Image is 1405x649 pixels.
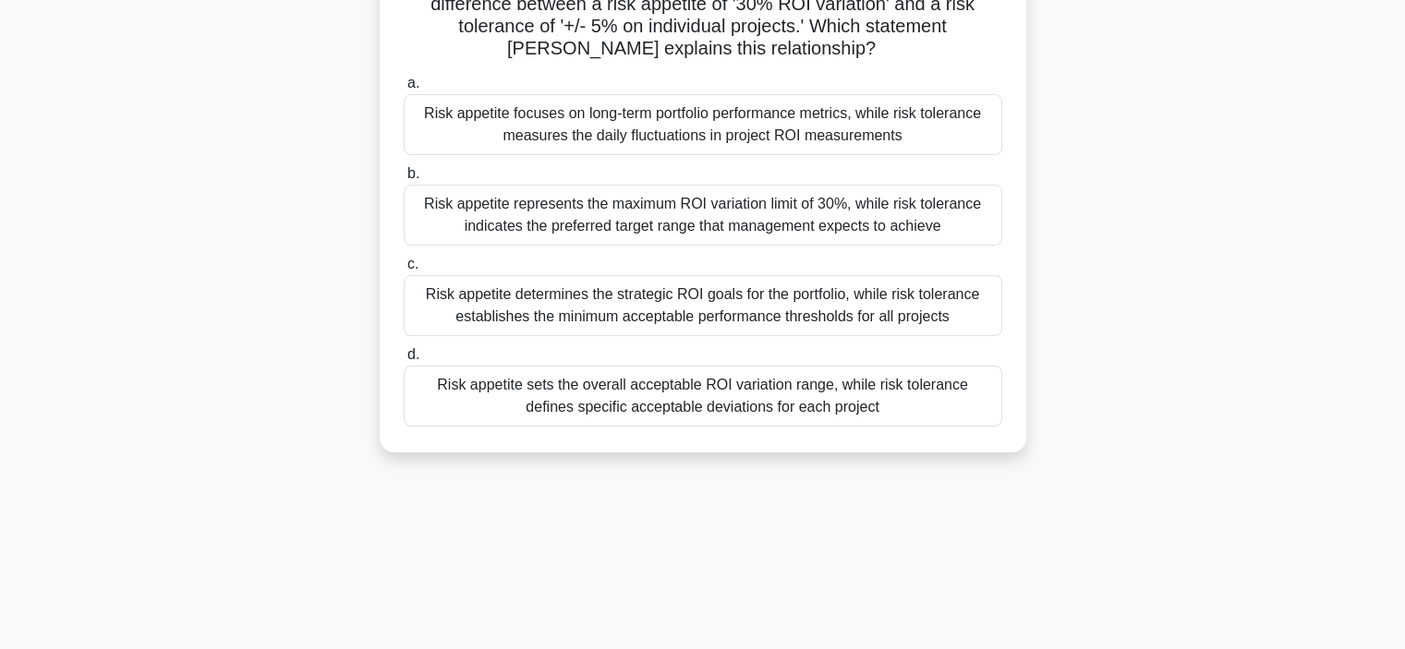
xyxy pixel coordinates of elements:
div: Risk appetite sets the overall acceptable ROI variation range, while risk tolerance defines speci... [404,366,1002,427]
span: d. [407,346,419,362]
div: Risk appetite focuses on long-term portfolio performance metrics, while risk tolerance measures t... [404,94,1002,155]
div: Risk appetite represents the maximum ROI variation limit of 30%, while risk tolerance indicates t... [404,185,1002,246]
span: a. [407,75,419,90]
span: c. [407,256,418,271]
div: Risk appetite determines the strategic ROI goals for the portfolio, while risk tolerance establis... [404,275,1002,336]
span: b. [407,165,419,181]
